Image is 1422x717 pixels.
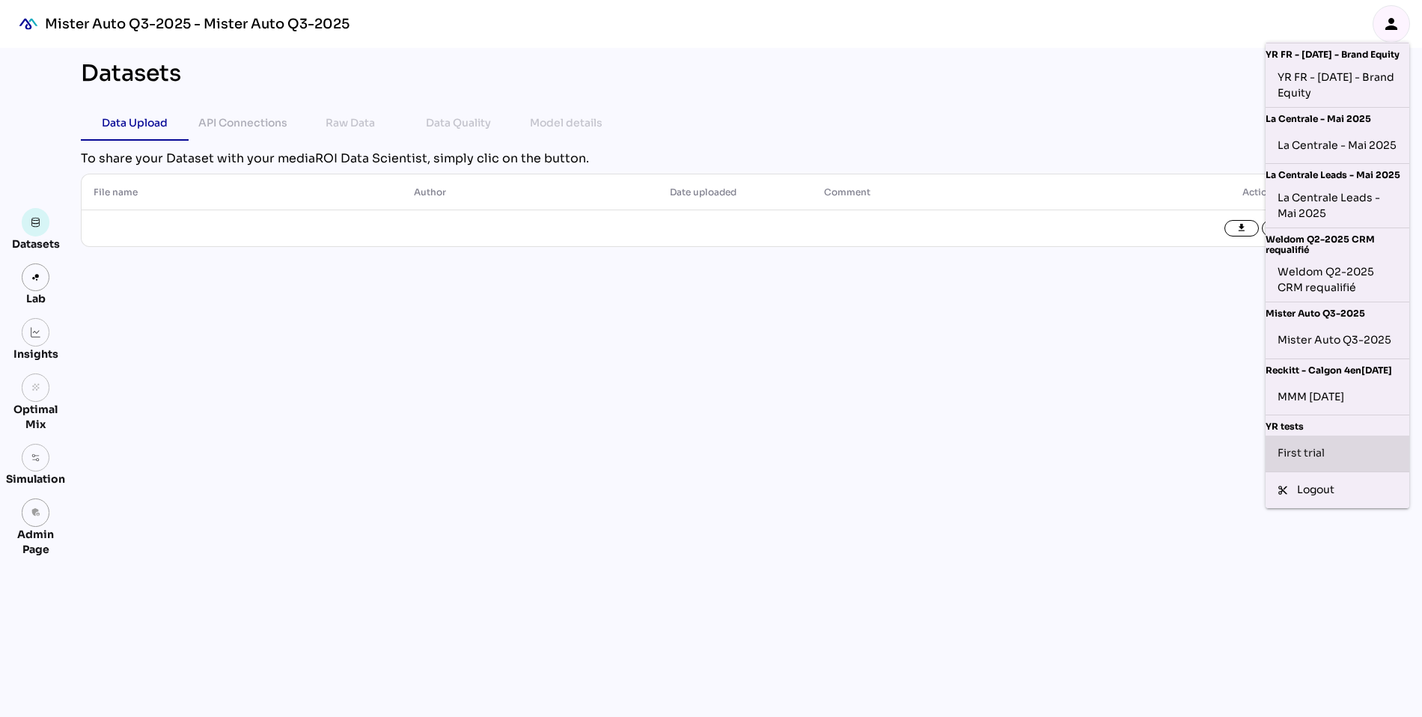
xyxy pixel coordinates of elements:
div: Optimal Mix [6,402,65,432]
div: La Centrale - Mai 2025 [1278,133,1397,157]
i: content_cut [1278,485,1288,495]
div: Mister Auto Q3-2025 [1266,302,1409,322]
div: Model details [530,114,602,132]
div: Insights [13,347,58,361]
th: Date uploaded [658,174,811,210]
div: La Centrale Leads - Mai 2025 [1266,164,1409,183]
div: First trial [1278,442,1397,466]
th: File name [82,174,402,210]
div: Data Upload [102,114,168,132]
th: Comment [812,174,1132,210]
i: person [1382,15,1400,33]
img: lab.svg [31,272,41,283]
img: data.svg [31,217,41,228]
th: Actions [1132,174,1388,210]
div: Reckitt - Calgon 4en[DATE] [1266,359,1409,379]
div: Datasets [12,237,60,251]
div: API Connections [198,114,287,132]
div: La Centrale - Mai 2025 [1266,108,1409,127]
div: YR tests [1266,415,1409,435]
div: Mister Auto Q3-2025 [1278,329,1397,353]
th: Author [402,174,658,210]
div: Weldom Q2-2025 CRM requalifié [1266,228,1409,259]
div: Mister Auto Q3-2025 - Mister Auto Q3-2025 [45,15,350,33]
img: graph.svg [31,327,41,338]
div: YR FR - [DATE] - Brand Equity [1266,43,1409,63]
div: mediaROI [12,7,45,40]
div: La Centrale Leads - Mai 2025 [1278,190,1397,222]
div: Logout [1297,482,1397,498]
div: Raw Data [326,114,375,132]
div: Weldom Q2-2025 CRM requalifié [1278,264,1397,296]
div: Data Quality [426,114,491,132]
img: settings.svg [31,453,41,463]
i: admin_panel_settings [31,507,41,518]
div: Lab [19,291,52,306]
div: MMM [DATE] [1278,385,1397,409]
div: Simulation [6,472,65,486]
div: Datasets [81,60,181,87]
div: Admin Page [6,527,65,557]
div: To share your Dataset with your mediaROI Data Scientist, simply clic on the button. [81,150,1389,168]
i: grain [31,382,41,393]
i: file_download [1236,223,1247,234]
div: YR FR - [DATE] - Brand Equity [1278,70,1397,101]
